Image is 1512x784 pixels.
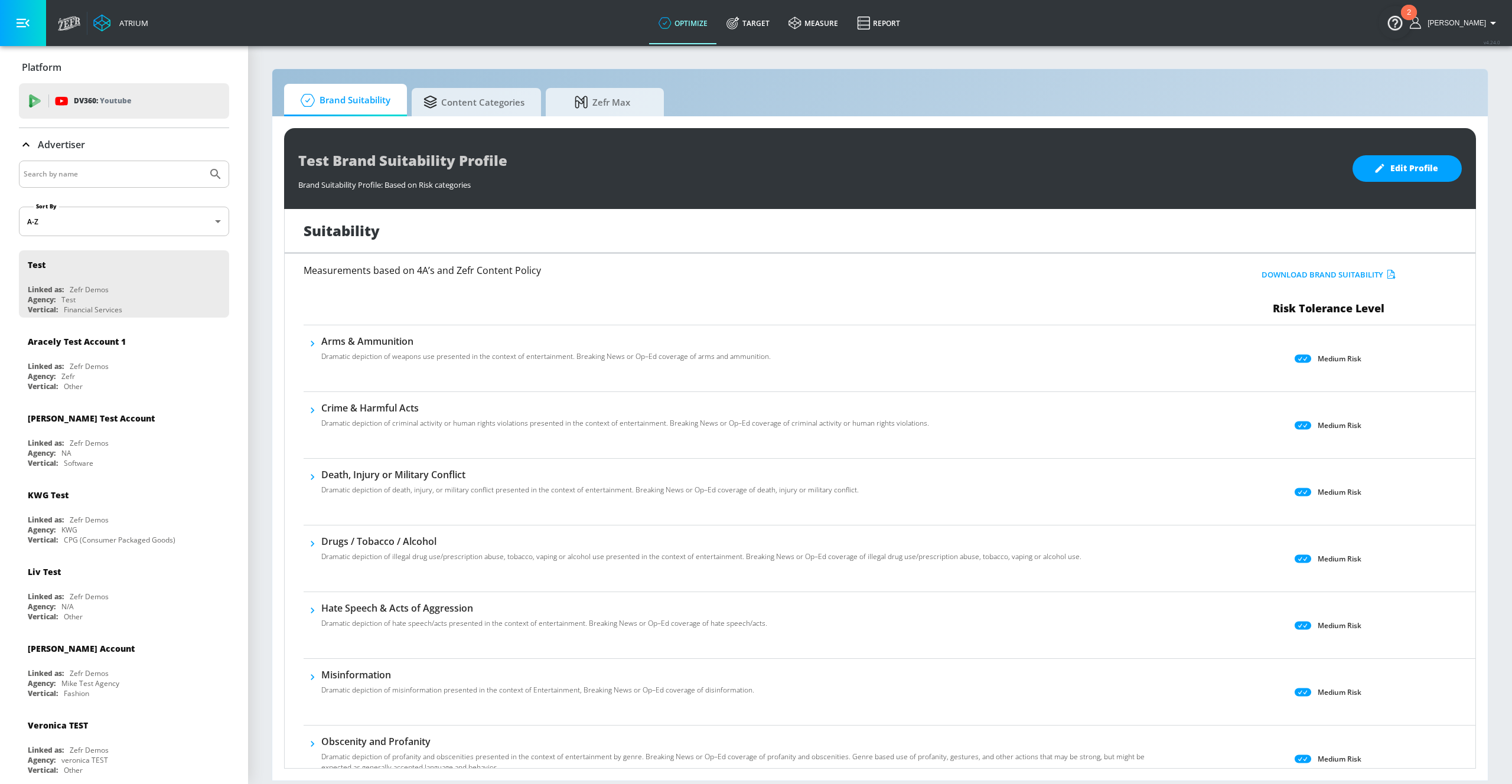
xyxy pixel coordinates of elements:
div: 2 [1407,12,1411,28]
label: Sort By [34,202,59,210]
button: [PERSON_NAME] [1410,16,1500,30]
div: Test [61,295,76,305]
div: Other [64,612,83,622]
div: Software [64,458,93,468]
span: Zefr Max [558,88,647,116]
div: Liv Test [28,566,61,577]
p: Dramatic depiction of death, injury, or military conflict presented in the context of entertainme... [321,485,859,495]
div: Vertical: [28,458,58,468]
h6: Obscenity and Profanity [321,735,1165,748]
button: Edit Profile [1353,155,1462,182]
div: MisinformationDramatic depiction of misinformation presented in the context of Entertainment, Bre... [321,668,754,703]
div: TestLinked as:Zefr DemosAgency:TestVertical:Financial Services [19,250,229,318]
p: Youtube [100,94,131,107]
div: Zefr Demos [70,285,109,295]
span: Edit Profile [1376,161,1438,176]
p: Dramatic depiction of illegal drug use/prescription abuse, tobacco, vaping or alcohol use present... [321,551,1081,562]
div: Zefr [61,371,75,381]
button: Download Brand Suitability [1259,266,1399,284]
a: Atrium [93,14,148,32]
div: Fashion [64,688,89,698]
div: Vertical: [28,765,58,775]
div: Vertical: [28,535,58,545]
p: Medium Risk [1318,486,1361,498]
a: optimize [649,2,717,44]
div: [PERSON_NAME] Account [28,643,135,654]
div: Vertical: [28,688,58,698]
div: veronica TEST [61,755,108,765]
div: Other [64,765,83,775]
a: measure [779,2,848,44]
div: KWG [61,525,77,535]
h6: Crime & Harmful Acts [321,401,929,414]
div: Agency: [28,755,56,765]
div: Financial Services [64,305,122,315]
div: Vertical: [28,612,58,622]
div: Agency: [28,525,56,535]
p: Dramatic depiction of hate speech/acts presented in the context of entertainment. Breaking News o... [321,618,767,629]
span: v 4.24.0 [1484,39,1500,45]
span: Risk Tolerance Level [1273,301,1384,315]
span: login as: bob.dooling@zefr.com [1423,19,1486,27]
div: Agency: [28,371,56,381]
div: Agency: [28,678,56,688]
div: Aracely Test Account 1Linked as:Zefr DemosAgency:ZefrVertical:Other [19,327,229,394]
p: Advertiser [38,138,85,151]
div: Platform [19,51,229,84]
a: Target [717,2,779,44]
div: Zefr Demos [70,361,109,371]
div: Zefr Demos [70,745,109,755]
div: KWG Test [28,489,69,501]
div: [PERSON_NAME] Test AccountLinked as:Zefr DemosAgency:NAVertical:Software [19,404,229,471]
div: Vertical: [28,381,58,391]
a: Report [848,2,910,44]
div: Linked as: [28,745,64,755]
p: Medium Risk [1318,686,1361,698]
div: Linked as: [28,515,64,525]
h6: Death, Injury or Military Conflict [321,468,859,481]
span: Brand Suitability [296,86,390,115]
div: Hate Speech & Acts of AggressionDramatic depiction of hate speech/acts presented in the context o... [321,602,767,636]
div: Test [28,259,45,270]
div: Linked as: [28,438,64,448]
h6: Misinformation [321,668,754,681]
div: Death, Injury or Military ConflictDramatic depiction of death, injury, or military conflict prese... [321,468,859,502]
div: Vertical: [28,305,58,315]
button: Open Resource Center, 2 new notifications [1379,6,1412,39]
div: Advertiser [19,128,229,161]
p: Platform [22,61,61,74]
div: Other [64,381,83,391]
div: Zefr Demos [70,515,109,525]
div: [PERSON_NAME] Test Account [28,413,155,424]
div: NA [61,448,71,458]
h1: Suitability [304,221,380,240]
p: Dramatic depiction of weapons use presented in the context of entertainment. Breaking News or Op–... [321,351,771,362]
h6: Hate Speech & Acts of Aggression [321,602,767,615]
div: Arms & AmmunitionDramatic depiction of weapons use presented in the context of entertainment. Bre... [321,335,771,369]
div: Veronica TESTLinked as:Zefr DemosAgency:veronica TESTVertical:Other [19,711,229,778]
p: Medium Risk [1318,619,1361,632]
p: Medium Risk [1318,419,1361,432]
div: CPG (Consumer Packaged Goods) [64,535,175,545]
div: Zefr Demos [70,668,109,678]
span: Content Categories [423,88,524,116]
p: Dramatic depiction of criminal activity or human rights violations presented in the context of en... [321,418,929,429]
p: Medium Risk [1318,753,1361,765]
p: Medium Risk [1318,553,1361,565]
div: Linked as: [28,668,64,678]
h6: Arms & Ammunition [321,335,771,348]
div: Crime & Harmful ActsDramatic depiction of criminal activity or human rights violations presented ... [321,401,929,436]
div: Zefr Demos [70,592,109,602]
div: DV360: Youtube [19,83,229,119]
div: Linked as: [28,592,64,602]
p: Dramatic depiction of misinformation presented in the context of Entertainment, Breaking News or ... [321,685,754,695]
div: Liv TestLinked as:Zefr DemosAgency:N/AVertical:Other [19,557,229,625]
div: Mike Test Agency [61,678,119,688]
div: Agency: [28,448,56,458]
div: [PERSON_NAME] AccountLinked as:Zefr DemosAgency:Mike Test AgencyVertical:Fashion [19,634,229,701]
div: Atrium [115,18,148,28]
div: Linked as: [28,285,64,295]
div: KWG TestLinked as:Zefr DemosAgency:KWGVertical:CPG (Consumer Packaged Goods) [19,481,229,548]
